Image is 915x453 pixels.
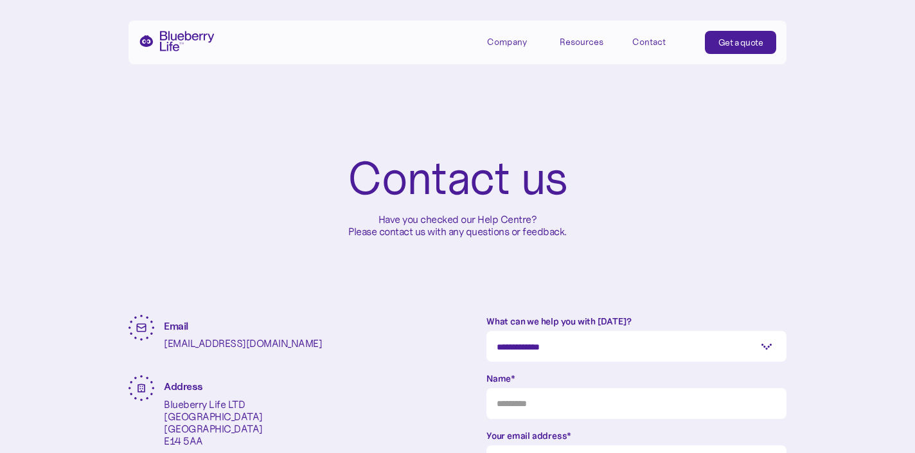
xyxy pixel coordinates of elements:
[705,31,777,54] a: Get a quote
[348,213,567,238] p: Have you checked our Help Centre? Please contact us with any questions or feedback.
[348,154,567,203] h1: Contact us
[486,372,786,385] label: Name*
[487,37,527,48] div: Company
[718,36,763,49] div: Get a quote
[164,319,188,332] strong: Email
[486,315,786,328] label: What can we help you with [DATE]?
[632,31,690,52] a: Contact
[560,37,603,48] div: Resources
[560,31,617,52] div: Resources
[164,380,203,393] strong: Address
[164,398,263,448] p: Blueberry Life LTD [GEOGRAPHIC_DATA] [GEOGRAPHIC_DATA] E14 5AA
[487,31,545,52] div: Company
[632,37,666,48] div: Contact
[164,337,322,350] p: [EMAIL_ADDRESS][DOMAIN_NAME]
[486,429,786,442] label: Your email address*
[139,31,215,51] a: home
